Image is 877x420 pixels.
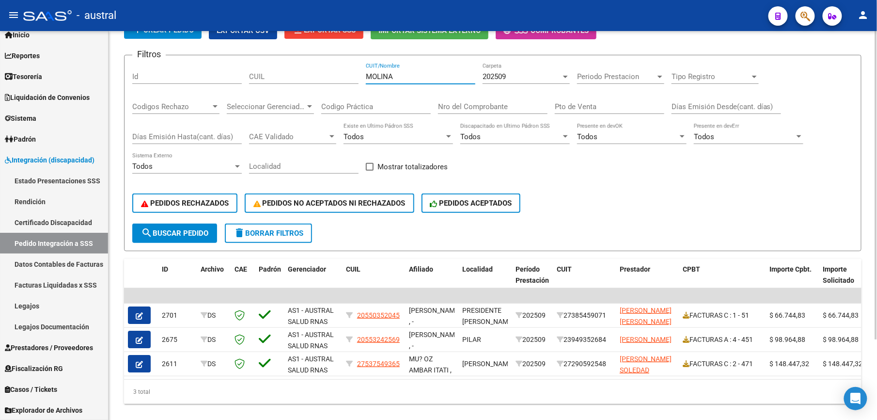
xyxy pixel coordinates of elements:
[683,310,762,321] div: FACTURAS C : 1 - 51
[512,259,553,302] datatable-header-cell: Período Prestación
[819,259,873,302] datatable-header-cell: Importe Solicitado
[462,265,493,273] span: Localidad
[409,265,433,273] span: Afiliado
[516,265,549,284] span: Período Prestación
[770,311,806,319] span: $ 66.744,83
[77,5,116,26] span: - austral
[162,358,193,370] div: 2611
[823,360,863,368] span: $ 148.447,32
[141,227,153,239] mat-icon: search
[132,102,211,111] span: Codigos Rechazo
[5,384,57,395] span: Casos / Tickets
[823,336,859,343] span: $ 98.964,88
[620,307,672,325] span: [PERSON_NAME] [PERSON_NAME]
[430,199,512,208] span: PEDIDOS ACEPTADOS
[858,9,869,21] mat-icon: person
[132,162,153,171] span: Todos
[557,265,572,273] span: CUIT
[5,50,40,61] span: Reportes
[5,155,94,165] span: Integración (discapacidad)
[197,259,231,302] datatable-header-cell: Archivo
[409,307,461,325] span: [PERSON_NAME] , -
[422,194,521,213] button: PEDIDOS ACEPTADOS
[231,259,255,302] datatable-header-cell: CAE
[162,265,168,273] span: ID
[5,342,93,353] span: Prestadores / Proveedores
[132,26,194,34] span: Crear Pedido
[577,132,597,141] span: Todos
[201,334,227,345] div: DS
[766,259,819,302] datatable-header-cell: Importe Cpbt.
[5,405,82,416] span: Explorador de Archivos
[5,113,36,124] span: Sistema
[516,310,549,321] div: 202509
[227,102,305,111] span: Seleccionar Gerenciador
[253,199,406,208] span: PEDIDOS NO ACEPTADOS NI RECHAZADOS
[201,310,227,321] div: DS
[679,259,766,302] datatable-header-cell: CPBT
[162,334,193,345] div: 2675
[620,355,672,374] span: [PERSON_NAME] SOLEDAD
[201,265,224,273] span: Archivo
[462,360,514,368] span: [PERSON_NAME]
[234,229,303,238] span: Borrar Filtros
[557,310,612,321] div: 27385459071
[409,355,452,385] span: MU? OZ AMBAR ITATI , -
[357,336,400,343] span: 20553242569
[516,358,549,370] div: 202509
[288,355,334,374] span: AS1 - AUSTRAL SALUD RNAS
[141,229,208,238] span: Buscar Pedido
[462,336,481,343] span: PILAR
[225,224,312,243] button: Borrar Filtros
[770,265,812,273] span: Importe Cpbt.
[259,265,281,273] span: Padrón
[377,161,448,173] span: Mostrar totalizadores
[158,259,197,302] datatable-header-cell: ID
[409,331,461,350] span: [PERSON_NAME] , -
[284,259,342,302] datatable-header-cell: Gerenciador
[460,132,481,141] span: Todos
[245,194,414,213] button: PEDIDOS NO ACEPTADOS NI RECHAZADOS
[255,259,284,302] datatable-header-cell: Padrón
[235,265,247,273] span: CAE
[344,132,364,141] span: Todos
[288,331,334,350] span: AS1 - AUSTRAL SALUD RNAS
[483,72,506,81] span: 202509
[823,311,859,319] span: $ 66.744,83
[516,334,549,345] div: 202509
[132,224,217,243] button: Buscar Pedido
[694,132,714,141] span: Todos
[217,26,269,35] span: Exportar CSV
[124,380,861,404] div: 3 total
[557,334,612,345] div: 23949352684
[683,334,762,345] div: FACTURAS A : 4 - 451
[672,72,750,81] span: Tipo Registro
[577,72,656,81] span: Periodo Prestacion
[162,310,193,321] div: 2701
[346,265,360,273] span: CUIL
[249,132,328,141] span: CAE Validado
[5,363,63,374] span: Fiscalización RG
[683,358,762,370] div: FACTURAS C : 2 - 471
[342,259,405,302] datatable-header-cell: CUIL
[141,199,229,208] span: PEDIDOS RECHAZADOS
[462,307,514,325] span: PRESIDENTE [PERSON_NAME]
[132,48,166,61] h3: Filtros
[405,259,458,302] datatable-header-cell: Afiliado
[823,265,855,284] span: Importe Solicitado
[458,259,512,302] datatable-header-cell: Localidad
[5,71,42,82] span: Tesorería
[8,9,19,21] mat-icon: menu
[616,259,679,302] datatable-header-cell: Prestador
[201,358,227,370] div: DS
[234,227,245,239] mat-icon: delete
[132,194,237,213] button: PEDIDOS RECHAZADOS
[683,265,700,273] span: CPBT
[770,360,810,368] span: $ 148.447,32
[770,336,806,343] span: $ 98.964,88
[292,26,356,34] span: Exportar SSS
[357,360,400,368] span: 27537549365
[357,311,400,319] span: 20550352045
[5,92,90,103] span: Liquidación de Convenios
[557,358,612,370] div: 27290592548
